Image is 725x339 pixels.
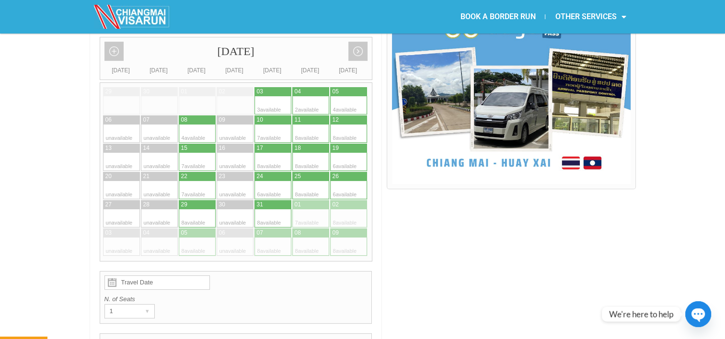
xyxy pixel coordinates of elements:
div: 01 [181,88,187,96]
div: 17 [257,144,263,152]
div: [DATE] [329,66,367,75]
div: 03 [257,88,263,96]
div: 31 [257,201,263,209]
div: 28 [143,201,150,209]
div: 11 [295,116,301,124]
div: 25 [295,172,301,181]
div: 23 [219,172,225,181]
div: 12 [333,116,339,124]
div: 07 [143,116,150,124]
div: [DATE] [178,66,216,75]
div: 18 [295,144,301,152]
div: 29 [105,88,112,96]
div: 30 [143,88,150,96]
div: 10 [257,116,263,124]
div: 16 [219,144,225,152]
div: 03 [105,229,112,237]
div: 20 [105,172,112,181]
div: ▾ [141,305,154,318]
div: [DATE] [216,66,253,75]
div: 02 [219,88,225,96]
div: 15 [181,144,187,152]
div: 22 [181,172,187,181]
a: OTHER SERVICES [545,6,635,28]
div: [DATE] [100,37,372,66]
div: 14 [143,144,150,152]
div: 24 [257,172,263,181]
div: 30 [219,201,225,209]
div: 21 [143,172,150,181]
div: 19 [333,144,339,152]
a: BOOK A BORDER RUN [450,6,545,28]
div: [DATE] [253,66,291,75]
div: 07 [257,229,263,237]
nav: Menu [362,6,635,28]
div: 04 [143,229,150,237]
div: 1 [105,305,136,318]
div: 29 [181,201,187,209]
label: N. of Seats [104,294,368,304]
div: 08 [295,229,301,237]
div: 27 [105,201,112,209]
div: 09 [333,229,339,237]
div: [DATE] [102,66,140,75]
div: 13 [105,144,112,152]
div: 04 [295,88,301,96]
div: 26 [333,172,339,181]
div: 08 [181,116,187,124]
div: 06 [105,116,112,124]
div: 06 [219,229,225,237]
div: 09 [219,116,225,124]
div: 05 [181,229,187,237]
div: 01 [295,201,301,209]
div: 05 [333,88,339,96]
div: [DATE] [140,66,178,75]
div: [DATE] [291,66,329,75]
div: 02 [333,201,339,209]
